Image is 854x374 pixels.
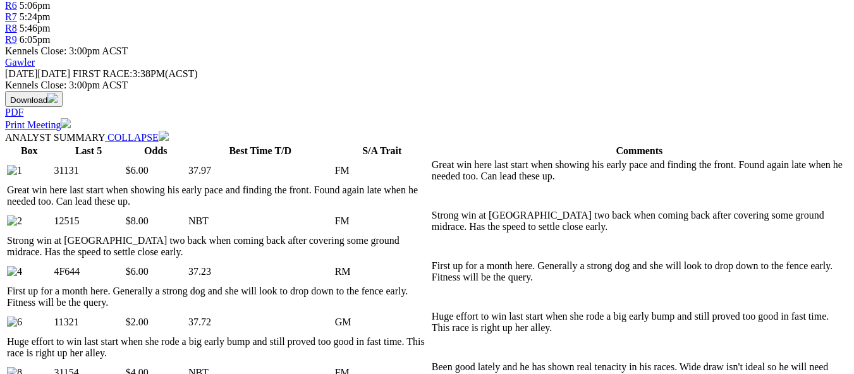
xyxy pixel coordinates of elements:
td: First up for a month here. Generally a strong dog and she will look to drop down to the fence ear... [6,285,430,309]
td: 31131 [53,159,123,183]
td: FM [334,159,430,183]
span: 6:05pm [20,34,51,45]
td: RM [334,260,430,284]
th: Best Time T/D [188,145,333,157]
span: [DATE] [5,68,38,79]
td: 37.72 [188,310,333,334]
a: Print Meeting [5,119,71,130]
td: 37.23 [188,260,333,284]
span: FIRST RACE: [73,68,132,79]
td: 11321 [53,310,123,334]
span: $8.00 [126,215,149,226]
td: 12515 [53,209,123,233]
td: Great win here last start when showing his early pace and finding the front. Found again late whe... [431,159,848,183]
a: Gawler [5,57,35,68]
img: 6 [7,317,22,328]
th: Box [6,145,52,157]
span: Kennels Close: 3:00pm ACST [5,45,128,56]
a: R7 [5,11,17,22]
span: 5:46pm [20,23,51,33]
a: PDF [5,107,23,118]
a: R9 [5,34,17,45]
td: Huge effort to win last start when she rode a big early bump and still proved too good in fast ti... [431,310,848,334]
img: 4 [7,266,22,277]
span: [DATE] [5,68,70,79]
span: $2.00 [126,317,149,327]
img: chevron-down-white.svg [159,131,169,141]
td: 37.97 [188,159,333,183]
td: GM [334,310,430,334]
td: First up for a month here. Generally a strong dog and she will look to drop down to the fence ear... [431,260,848,284]
img: 1 [7,165,22,176]
td: Great win here last start when showing his early pace and finding the front. Found again late whe... [6,184,430,208]
span: $6.00 [126,165,149,176]
td: Strong win at [GEOGRAPHIC_DATA] two back when coming back after covering some ground midrace. Has... [431,209,848,233]
img: download.svg [47,93,58,103]
a: R8 [5,23,17,33]
div: Download [5,107,849,118]
a: COLLAPSE [105,132,169,143]
button: Download [5,91,63,107]
img: printer.svg [61,118,71,128]
td: FM [334,209,430,233]
td: NBT [188,209,333,233]
td: Huge effort to win last start when she rode a big early bump and still proved too good in fast ti... [6,335,430,359]
div: ANALYST SUMMARY [5,131,849,143]
td: Strong win at [GEOGRAPHIC_DATA] two back when coming back after covering some ground midrace. Has... [6,234,430,258]
img: 2 [7,215,22,227]
div: Kennels Close: 3:00pm ACST [5,80,849,91]
span: 3:38PM(ACST) [73,68,198,79]
th: Comments [431,145,848,157]
th: S/A Trait [334,145,430,157]
th: Last 5 [53,145,123,157]
span: $6.00 [126,266,149,277]
span: 5:24pm [20,11,51,22]
th: Odds [125,145,186,157]
td: 4F644 [53,260,123,284]
span: COLLAPSE [107,132,159,143]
